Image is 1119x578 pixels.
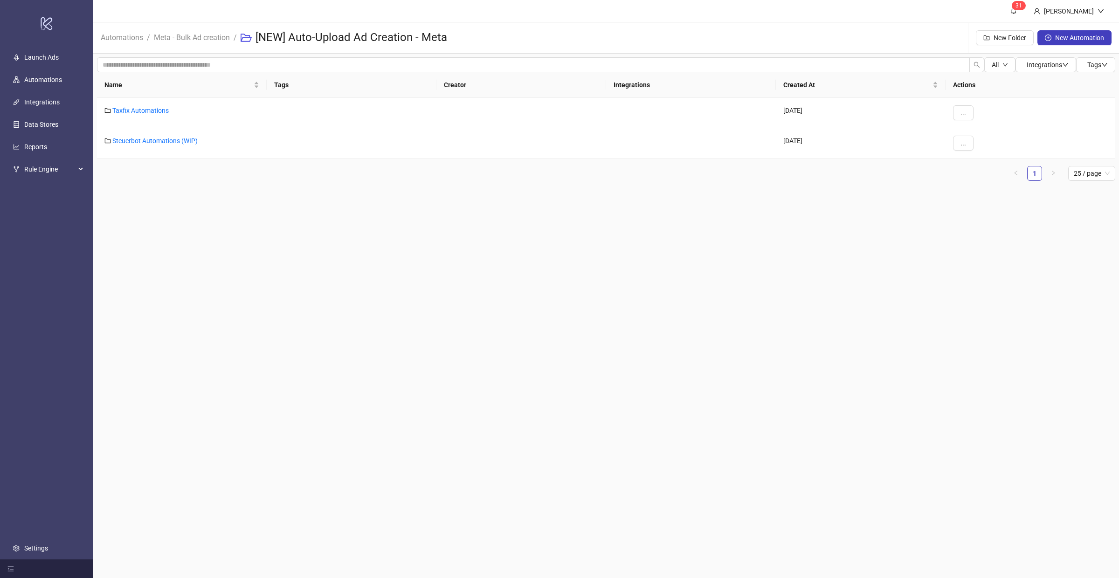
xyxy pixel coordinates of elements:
a: Data Stores [24,121,58,129]
span: search [974,62,980,68]
th: Integrations [606,72,776,98]
h3: [NEW] Auto-Upload Ad Creation - Meta [256,30,447,45]
span: down [1002,62,1008,68]
span: fork [13,166,20,173]
span: folder-open [241,32,252,43]
div: [DATE] [776,98,946,128]
th: Name [97,72,267,98]
span: plus-circle [1045,34,1051,41]
a: Meta - Bulk Ad creation [152,32,232,42]
div: [PERSON_NAME] [1040,6,1098,16]
span: 25 / page [1074,166,1110,180]
li: 1 [1027,166,1042,181]
span: left [1013,170,1019,176]
a: Automations [99,32,145,42]
button: Tagsdown [1076,57,1115,72]
span: Created At [783,80,931,90]
li: / [147,23,150,53]
span: 1 [1019,2,1022,9]
a: Automations [24,76,62,84]
th: Created At [776,72,946,98]
span: down [1062,62,1069,68]
th: Tags [267,72,436,98]
th: Creator [436,72,606,98]
span: All [992,61,999,69]
span: right [1050,170,1056,176]
span: folder [104,107,111,114]
span: user [1034,8,1040,14]
button: New Automation [1037,30,1112,45]
span: Integrations [1027,61,1069,69]
span: menu-fold [7,565,14,572]
span: folder [104,138,111,144]
a: Integrations [24,99,60,106]
a: Settings [24,544,48,552]
button: ... [953,105,974,120]
sup: 31 [1012,1,1026,10]
li: Next Page [1046,166,1061,181]
span: New Folder [994,34,1026,41]
a: Launch Ads [24,54,59,62]
li: / [234,23,237,53]
span: down [1101,62,1108,68]
button: ... [953,136,974,151]
div: Page Size [1068,166,1115,181]
span: Name [104,80,252,90]
span: down [1098,8,1104,14]
span: Tags [1087,61,1108,69]
span: Rule Engine [24,160,76,179]
span: New Automation [1055,34,1104,41]
li: Previous Page [1008,166,1023,181]
button: New Folder [976,30,1034,45]
button: right [1046,166,1061,181]
button: Integrationsdown [1015,57,1076,72]
a: Taxfix Automations [112,107,169,114]
span: bell [1010,7,1017,14]
a: Steuerbot Automations (WIP) [112,137,198,144]
button: left [1008,166,1023,181]
button: Alldown [984,57,1015,72]
span: 3 [1015,2,1019,9]
div: [DATE] [776,128,946,158]
a: 1 [1028,166,1042,180]
a: Reports [24,144,47,151]
span: ... [960,139,966,147]
th: Actions [946,72,1115,98]
span: ... [960,109,966,117]
span: folder-add [983,34,990,41]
